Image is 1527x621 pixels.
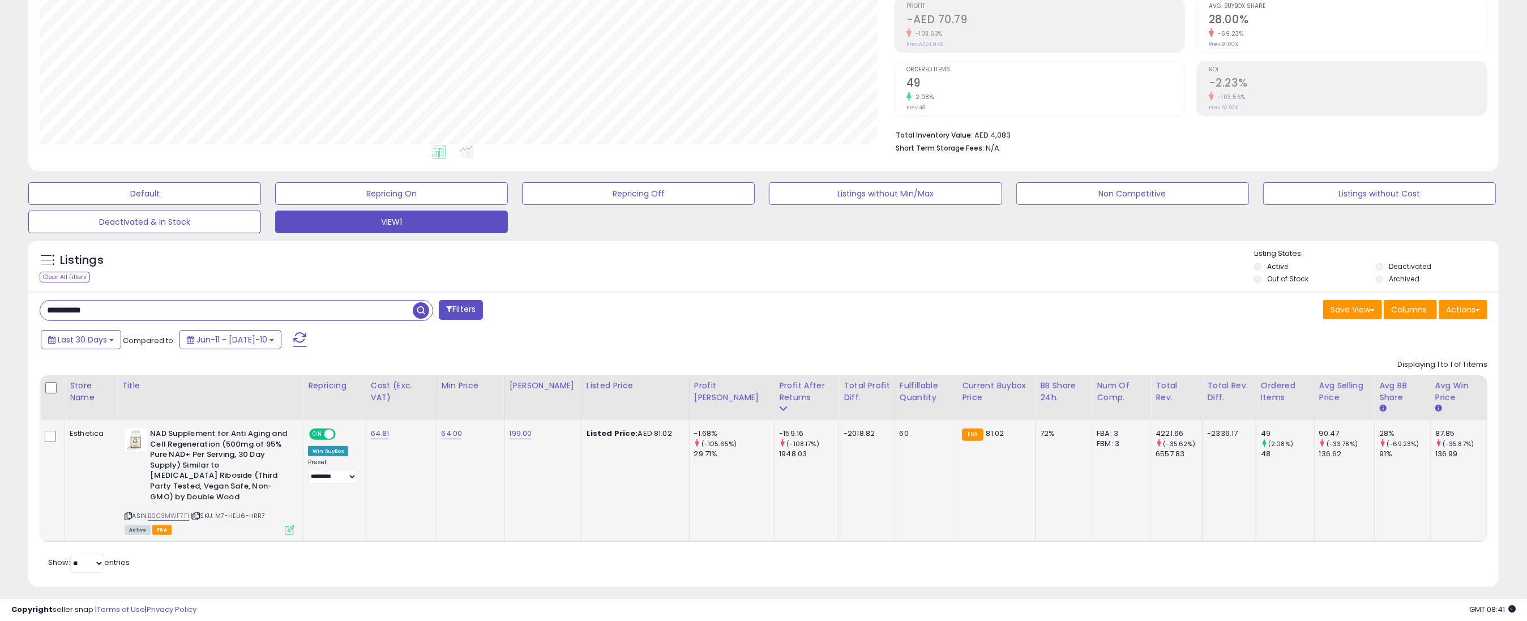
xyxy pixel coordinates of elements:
[1214,93,1246,101] small: -103.56%
[587,380,685,392] div: Listed Price
[442,380,500,392] div: Min Price
[40,272,90,282] div: Clear All Filters
[1207,380,1251,404] div: Total Rev. Diff.
[1164,439,1196,448] small: (-35.62%)
[702,439,737,448] small: (-105.65%)
[123,335,175,346] span: Compared to:
[371,428,390,439] a: 64.81
[11,605,196,615] div: seller snap | |
[1379,449,1430,459] div: 91%
[1469,604,1516,615] span: 2025-08-11 08:41 GMT
[844,429,886,439] div: -2018.82
[334,430,352,439] span: OFF
[11,604,53,615] strong: Copyright
[1156,429,1202,439] div: 4221.66
[1209,3,1487,10] span: Avg. Buybox Share
[1319,429,1375,439] div: 90.47
[125,525,151,535] span: All listings currently available for purchase on Amazon
[906,41,943,48] small: Prev: AED 1,948
[179,330,281,349] button: Jun-11 - [DATE]-10
[986,143,999,153] span: N/A
[70,380,112,404] div: Store Name
[1209,76,1487,92] h2: -2.23%
[779,449,839,459] div: 1948.03
[1389,262,1431,271] label: Deactivated
[844,380,889,404] div: Total Profit Diff.
[900,380,952,404] div: Fulfillable Quantity
[196,334,267,345] span: Jun-11 - [DATE]-10
[1319,449,1375,459] div: 136.62
[1209,13,1487,28] h2: 28.00%
[97,604,145,615] a: Terms of Use
[786,439,819,448] small: (-108.17%)
[1327,439,1358,448] small: (-33.78%)
[371,380,432,404] div: Cost (Exc. VAT)
[1443,439,1474,448] small: (-35.87%)
[125,429,147,451] img: 41bzkRUGLJL._SL40_.jpg
[148,511,189,521] a: B0C3MWF7F1
[906,76,1184,92] h2: 49
[694,429,775,439] div: -1.68%
[1323,300,1382,319] button: Save View
[28,211,261,233] button: Deactivated & In Stock
[1040,380,1087,404] div: BB Share 24h.
[152,525,172,535] span: FBA
[1397,359,1487,370] div: Displaying 1 to 1 of 1 items
[1209,41,1238,48] small: Prev: 91.00%
[275,182,508,205] button: Repricing On
[912,93,934,101] small: 2.08%
[896,127,1479,141] li: AED 4,083
[779,429,839,439] div: -159.16
[1207,429,1247,439] div: -2336.17
[1439,300,1487,319] button: Actions
[1391,304,1427,315] span: Columns
[1435,380,1482,404] div: Avg Win Price
[1389,274,1419,284] label: Archived
[1384,300,1437,319] button: Columns
[1209,104,1238,111] small: Prev: 62.62%
[1379,380,1426,404] div: Avg BB Share
[125,429,294,534] div: ASIN:
[147,604,196,615] a: Privacy Policy
[1209,67,1487,73] span: ROI
[1263,182,1496,205] button: Listings without Cost
[191,511,265,520] span: | SKU: M7-HEU6-HRR7
[1435,449,1487,459] div: 136.99
[1156,449,1202,459] div: 6557.83
[58,334,107,345] span: Last 30 Days
[522,182,755,205] button: Repricing Off
[442,428,463,439] a: 64.00
[587,429,681,439] div: AED 81.02
[1435,429,1487,439] div: 87.85
[896,143,984,153] b: Short Term Storage Fees:
[1097,380,1146,404] div: Num of Comp.
[1268,439,1293,448] small: (2.08%)
[122,380,298,392] div: Title
[986,428,1004,439] span: 81.02
[70,429,108,439] div: Esthetica
[1261,449,1314,459] div: 48
[1097,429,1142,439] div: FBA: 3
[1040,429,1083,439] div: 72%
[1387,439,1419,448] small: (-69.23%)
[275,211,508,233] button: VIEW1
[308,459,357,484] div: Preset:
[41,330,121,349] button: Last 30 Days
[906,13,1184,28] h2: -AED 70.79
[439,300,483,320] button: Filters
[1319,380,1370,404] div: Avg Selling Price
[310,430,324,439] span: ON
[906,3,1184,10] span: Profit
[308,380,361,392] div: Repricing
[1379,404,1386,414] small: Avg BB Share.
[912,29,943,38] small: -103.63%
[1268,262,1289,271] label: Active
[962,380,1030,404] div: Current Buybox Price
[769,182,1002,205] button: Listings without Min/Max
[1254,249,1499,259] p: Listing States:
[1016,182,1249,205] button: Non Competitive
[900,429,948,439] div: 60
[962,429,983,441] small: FBA
[48,557,130,568] span: Show: entries
[1261,429,1314,439] div: 49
